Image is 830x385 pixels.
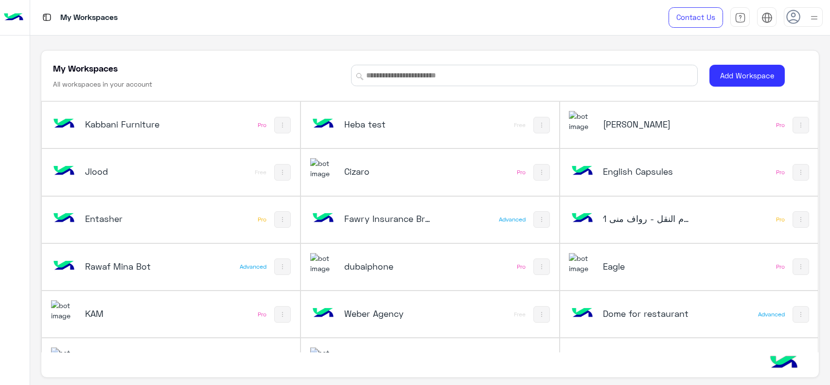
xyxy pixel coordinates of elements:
img: bot image [310,111,336,137]
img: bot image [51,111,77,137]
div: Pro [776,263,785,271]
div: Pro [258,121,266,129]
img: 228235970373281 [51,300,77,321]
h5: My Workspaces [53,62,118,74]
div: Free [514,311,526,318]
h5: Ahmed El Sallab [603,118,689,130]
button: Add Workspace [709,65,785,87]
img: 713415422032625 [569,253,595,274]
h5: Dome for restaurant [603,308,689,319]
div: Pro [776,121,785,129]
img: 630227726849311 [310,348,336,368]
div: Pro [258,216,266,223]
div: Advanced [758,311,785,318]
div: Pro [776,216,785,223]
img: 137472623329108 [569,205,595,232]
div: Advanced [499,216,526,223]
h5: Cizaro [344,165,431,177]
h5: Heba test [344,118,431,130]
div: Pro [517,263,526,271]
a: Contact Us [669,7,723,28]
div: Pro [517,168,526,176]
img: bot image [310,205,336,232]
img: bot image [51,253,77,279]
img: 919860931428189 [310,158,336,179]
img: tab [761,12,773,23]
img: 146205905242462 [51,158,77,184]
img: hulul-logo.png [767,346,801,380]
img: bot image [310,300,336,327]
img: bot image [569,300,595,327]
div: Advanced [240,263,266,271]
h5: Jlood [85,165,172,177]
h5: Kabbani Furniture [85,118,172,130]
h5: dubaiphone [344,260,431,272]
img: bot image [569,348,595,374]
h5: نظام النقل - رواف منى 1 [603,213,689,224]
h5: Weber Agency [344,308,431,319]
p: My Workspaces [60,11,118,24]
h5: Eagle [603,260,689,272]
div: Pro [258,311,266,318]
h5: Entasher [85,213,172,224]
img: bot image [569,158,595,184]
h5: English Capsules [603,165,689,177]
img: profile [808,12,820,24]
img: Logo [4,7,23,28]
h5: Rawaf Mina Bot [85,260,172,272]
h5: Fawry Insurance Brokerage`s [344,213,431,224]
h6: All workspaces in your account [53,79,152,89]
img: 322208621163248 [569,111,595,132]
h5: KAM [85,308,172,319]
div: Pro [776,168,785,176]
img: tab [41,11,53,23]
div: Free [514,121,526,129]
img: 114004088273201 [51,348,77,368]
img: tab [735,12,746,23]
img: 1403182699927242 [310,253,336,274]
img: bot image [51,205,77,232]
div: Free [255,168,266,176]
a: tab [730,7,750,28]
